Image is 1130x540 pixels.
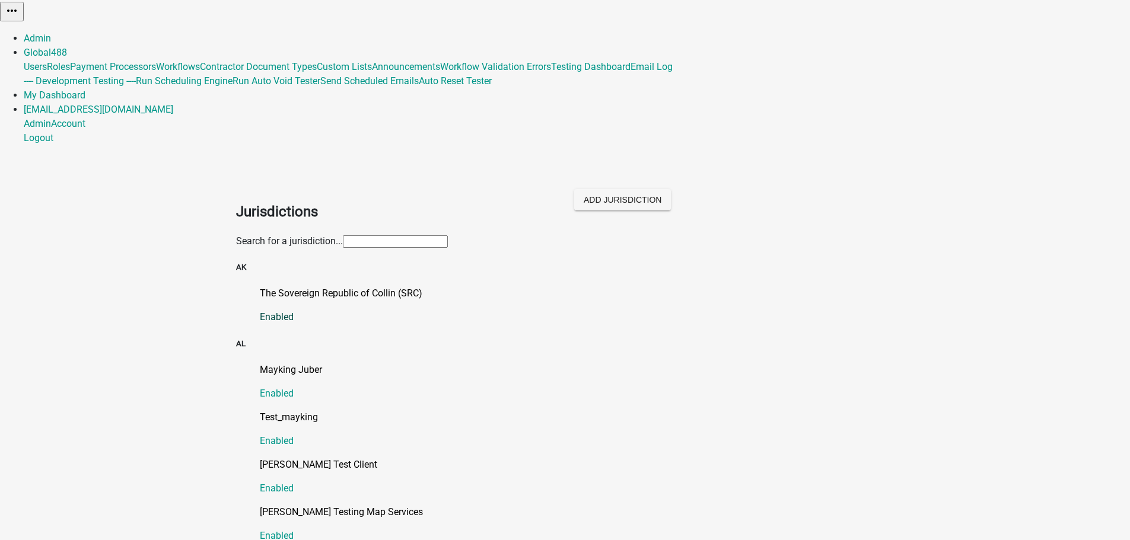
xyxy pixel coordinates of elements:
a: Admin [24,33,51,44]
h2: Jurisdictions [236,201,556,222]
a: Custom Lists [317,61,372,72]
a: Run Auto Void Tester [233,75,320,87]
a: Workflows [156,61,200,72]
p: [PERSON_NAME] Test Client [260,458,895,472]
a: [PERSON_NAME] Test ClientEnabled [260,458,895,496]
p: Enabled [260,310,895,324]
a: Auto Reset Tester [419,75,492,87]
div: Global488 [24,60,1130,88]
a: Users [24,61,47,72]
a: Mayking JuberEnabled [260,363,895,401]
a: Email Log [631,61,673,72]
a: Contractor Document Types [200,61,317,72]
h5: AL [236,338,895,350]
a: Admin [24,118,51,129]
a: Global488 [24,47,67,58]
a: Payment Processors [70,61,156,72]
label: Search for a jurisdiction... [236,235,343,247]
a: Send Scheduled Emails [320,75,419,87]
a: Logout [24,132,53,143]
a: Roles [47,61,70,72]
i: more_horiz [5,4,19,18]
p: Enabled [260,386,895,401]
p: Enabled [260,434,895,448]
a: My Dashboard [24,90,85,101]
a: Testing Dashboard [551,61,631,72]
a: Workflow Validation Errors [440,61,551,72]
div: [EMAIL_ADDRESS][DOMAIN_NAME] [24,117,1130,145]
a: Account [51,118,85,129]
a: ---- Development Testing ---- [24,75,136,87]
span: 488 [51,47,67,58]
a: Run Scheduling Engine [136,75,233,87]
p: The Sovereign Republic of Collin (SRC) [260,286,895,301]
button: Add Jurisdiction [574,189,671,210]
a: The Sovereign Republic of Collin (SRC)Enabled [260,286,895,324]
a: Test_maykingEnabled [260,410,895,448]
a: Announcements [372,61,440,72]
p: Test_mayking [260,410,895,424]
p: Enabled [260,481,895,496]
p: Mayking Juber [260,363,895,377]
a: [EMAIL_ADDRESS][DOMAIN_NAME] [24,104,173,115]
p: [PERSON_NAME] Testing Map Services [260,505,895,519]
h5: AK [236,261,895,273]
